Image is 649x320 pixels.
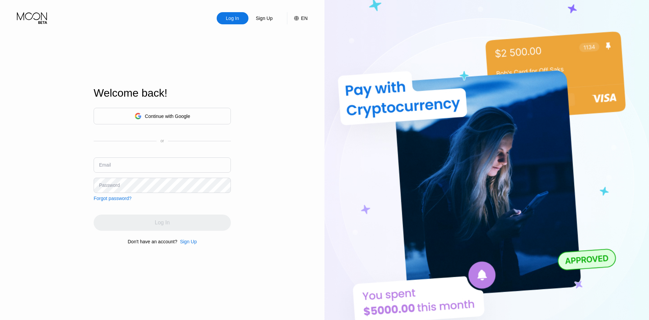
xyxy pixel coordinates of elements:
[248,12,280,24] div: Sign Up
[217,12,248,24] div: Log In
[128,239,177,244] div: Don't have an account?
[94,87,231,99] div: Welcome back!
[99,162,111,168] div: Email
[94,196,131,201] div: Forgot password?
[301,16,308,21] div: EN
[287,12,308,24] div: EN
[255,15,273,22] div: Sign Up
[145,114,190,119] div: Continue with Google
[225,15,240,22] div: Log In
[99,182,120,188] div: Password
[180,239,197,244] div: Sign Up
[94,108,231,124] div: Continue with Google
[161,139,164,143] div: or
[177,239,197,244] div: Sign Up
